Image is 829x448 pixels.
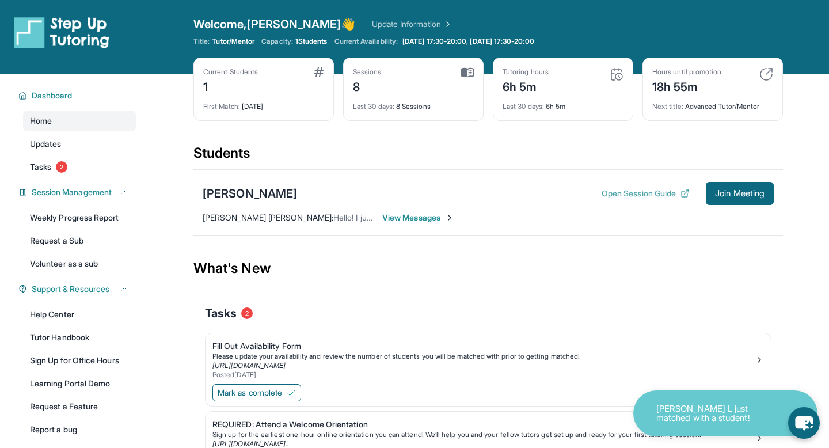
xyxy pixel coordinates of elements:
div: Students [193,144,783,169]
a: [URL][DOMAIN_NAME].. [212,439,289,448]
button: Session Management [27,187,129,198]
span: 1 Students [295,37,328,46]
a: Update Information [372,18,452,30]
span: Home [30,115,52,127]
div: 6h 5m [503,77,549,95]
span: View Messages [382,212,454,223]
a: Help Center [23,304,136,325]
div: Current Students [203,67,258,77]
a: Tasks2 [23,157,136,177]
a: [DATE] 17:30-20:00, [DATE] 17:30-20:00 [400,37,537,46]
a: Fill Out Availability FormPlease update your availability and review the number of students you w... [206,333,771,382]
span: Tasks [205,305,237,321]
span: Dashboard [32,90,73,101]
span: 2 [56,161,67,173]
a: Sign Up for Office Hours [23,350,136,371]
span: Title: [193,37,210,46]
div: [DATE] [203,95,324,111]
span: Capacity: [261,37,293,46]
a: Tutor Handbook [23,327,136,348]
span: Session Management [32,187,112,198]
img: Chevron Right [441,18,452,30]
a: Volunteer as a sub [23,253,136,274]
img: Mark as complete [287,388,296,397]
a: Weekly Progress Report [23,207,136,228]
div: Advanced Tutor/Mentor [652,95,773,111]
button: Support & Resources [27,283,129,295]
div: Hours until promotion [652,67,721,77]
div: 1 [203,77,258,95]
div: 8 [353,77,382,95]
div: Please update your availability and review the number of students you will be matched with prior ... [212,352,755,361]
a: Updates [23,134,136,154]
button: Join Meeting [706,182,774,205]
button: Mark as complete [212,384,301,401]
span: [DATE] 17:30-20:00, [DATE] 17:30-20:00 [402,37,534,46]
div: REQUIRED: Attend a Welcome Orientation [212,419,755,430]
span: Tutor/Mentor [212,37,254,46]
div: Tutoring hours [503,67,549,77]
img: Chevron-Right [445,213,454,222]
a: Report a bug [23,419,136,440]
img: card [759,67,773,81]
img: card [314,67,324,77]
div: Fill Out Availability Form [212,340,755,352]
div: 6h 5m [503,95,623,111]
div: Posted [DATE] [212,370,755,379]
span: Last 30 days : [503,102,544,111]
span: 2 [241,307,253,319]
span: Updates [30,138,62,150]
span: Tasks [30,161,51,173]
div: 8 Sessions [353,95,474,111]
a: Learning Portal Demo [23,373,136,394]
span: Next title : [652,102,683,111]
span: [PERSON_NAME] [PERSON_NAME] : [203,212,333,222]
span: Current Availability: [334,37,398,46]
div: 18h 55m [652,77,721,95]
img: card [610,67,623,81]
span: Last 30 days : [353,102,394,111]
div: Sessions [353,67,382,77]
button: chat-button [788,407,820,439]
div: What's New [193,243,783,294]
div: Sign up for the earliest one-hour online orientation you can attend! We’ll help you and your fell... [212,430,755,439]
div: [PERSON_NAME] [203,185,297,202]
span: First Match : [203,102,240,111]
a: Request a Feature [23,396,136,417]
a: Home [23,111,136,131]
button: Open Session Guide [602,188,690,199]
img: card [461,67,474,78]
a: Request a Sub [23,230,136,251]
p: [PERSON_NAME] L just matched with a student! [656,404,771,423]
span: Support & Resources [32,283,109,295]
span: Hello! I just wanted to send out a quick reminder that our session is scheduled [DATE] at 630pm-7... [333,212,778,222]
img: logo [14,16,109,48]
button: Dashboard [27,90,129,101]
span: Mark as complete [218,387,282,398]
a: [URL][DOMAIN_NAME] [212,361,286,370]
span: Welcome, [PERSON_NAME] 👋 [193,16,356,32]
span: Join Meeting [715,190,765,197]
